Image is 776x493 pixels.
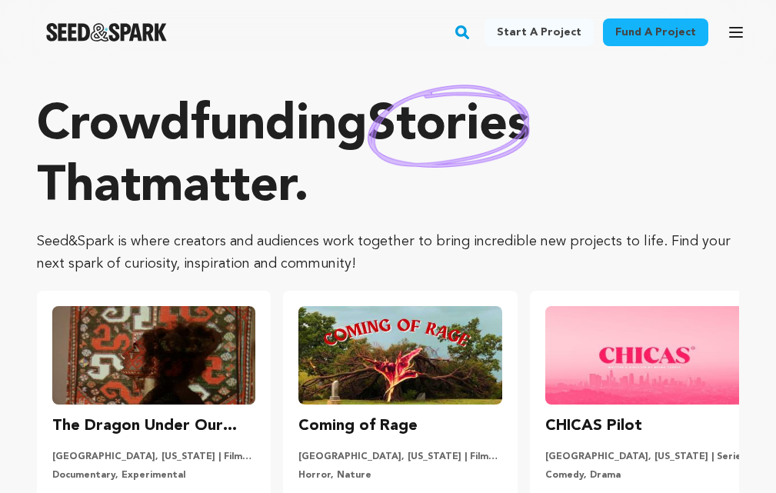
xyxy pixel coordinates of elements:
img: hand sketched image [368,85,530,168]
p: Documentary, Experimental [52,469,255,481]
p: Comedy, Drama [545,469,748,481]
span: matter [141,163,294,212]
h3: The Dragon Under Our Feet [52,414,255,438]
p: [GEOGRAPHIC_DATA], [US_STATE] | Film Short [298,451,501,463]
p: Seed&Spark is where creators and audiences work together to bring incredible new projects to life... [37,231,739,275]
img: CHICAS Pilot image [545,306,748,405]
a: Start a project [485,18,594,46]
p: [GEOGRAPHIC_DATA], [US_STATE] | Series [545,451,748,463]
img: The Dragon Under Our Feet image [52,306,255,405]
h3: CHICAS Pilot [545,414,642,438]
p: [GEOGRAPHIC_DATA], [US_STATE] | Film Feature [52,451,255,463]
a: Seed&Spark Homepage [46,23,167,42]
img: Seed&Spark Logo Dark Mode [46,23,167,42]
img: Coming of Rage image [298,306,501,405]
p: Horror, Nature [298,469,501,481]
a: Fund a project [603,18,708,46]
h3: Coming of Rage [298,414,418,438]
p: Crowdfunding that . [37,95,739,218]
